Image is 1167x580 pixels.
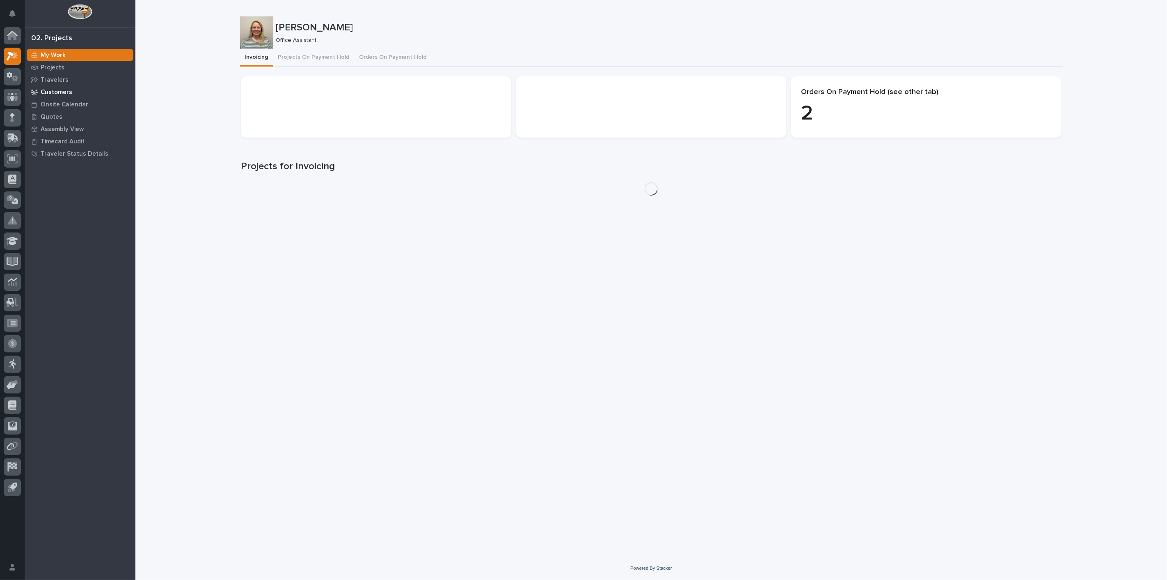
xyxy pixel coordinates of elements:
[273,49,355,67] button: Projects On Payment Hold
[41,64,64,71] p: Projects
[41,126,84,133] p: Assembly View
[630,566,672,571] a: Powered By Stacker
[801,88,1052,97] p: Orders On Payment Hold (see other tab)
[41,89,72,96] p: Customers
[41,113,62,121] p: Quotes
[41,101,88,108] p: Onsite Calendar
[4,5,21,22] button: Notifications
[31,34,72,43] div: 02. Projects
[25,86,135,98] a: Customers
[25,110,135,123] a: Quotes
[41,76,69,84] p: Travelers
[25,123,135,135] a: Assembly View
[276,22,1059,34] p: [PERSON_NAME]
[241,161,1062,173] h1: Projects for Invoicing
[276,37,1056,44] p: Office Assistant
[10,10,21,23] div: Notifications
[41,150,108,158] p: Traveler Status Details
[25,147,135,160] a: Traveler Status Details
[355,49,432,67] button: Orders On Payment Hold
[68,4,92,19] img: Workspace Logo
[25,61,135,74] a: Projects
[25,135,135,147] a: Timecard Audit
[25,74,135,86] a: Travelers
[25,98,135,110] a: Onsite Calendar
[41,138,85,145] p: Timecard Audit
[801,101,1052,126] p: 2
[41,52,66,59] p: My Work
[25,49,135,61] a: My Work
[240,49,273,67] button: Invoicing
